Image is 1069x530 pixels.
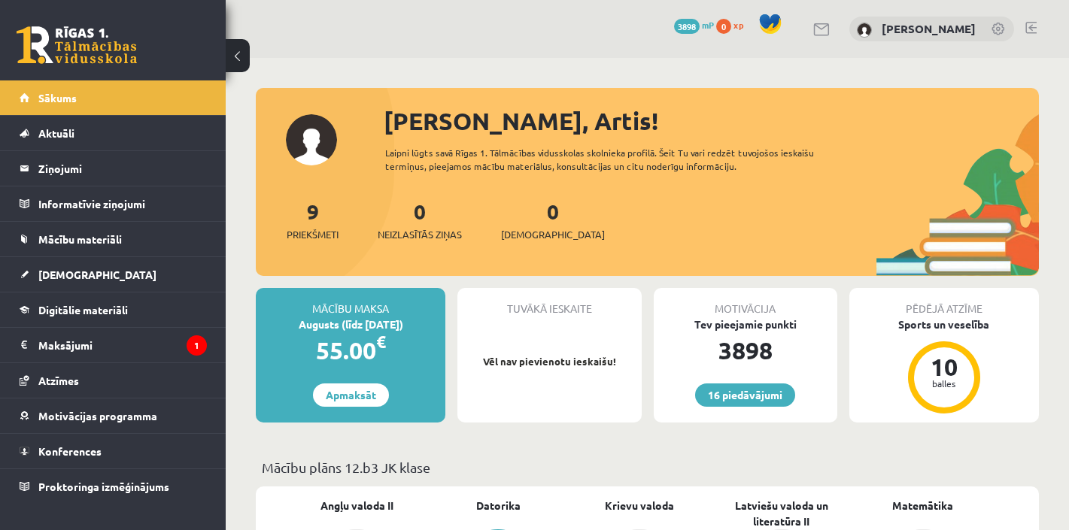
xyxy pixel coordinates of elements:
[716,19,751,31] a: 0 xp
[313,383,389,407] a: Apmaksāt
[465,354,633,369] p: Vēl nav pievienotu ieskaišu!
[38,303,128,316] span: Digitālie materiāli
[20,292,207,327] a: Digitālie materiāli
[38,409,157,422] span: Motivācijas programma
[38,151,207,186] legend: Ziņojumi
[695,383,795,407] a: 16 piedāvājumi
[320,498,393,513] a: Angļu valoda II
[38,328,207,362] legend: Maksājumi
[17,26,137,64] a: Rīgas 1. Tālmācības vidusskola
[384,103,1039,139] div: [PERSON_NAME], Artis!
[654,332,837,368] div: 3898
[20,434,207,468] a: Konferences
[674,19,714,31] a: 3898 mP
[654,288,837,316] div: Motivācija
[187,335,207,356] i: 1
[20,328,207,362] a: Maksājumi1
[38,374,79,387] span: Atzīmes
[256,332,445,368] div: 55.00
[882,21,976,36] a: [PERSON_NAME]
[20,116,207,150] a: Aktuāli
[457,288,641,316] div: Tuvākā ieskaite
[38,186,207,221] legend: Informatīvie ziņojumi
[38,268,156,281] span: [DEMOGRAPHIC_DATA]
[849,288,1039,316] div: Pēdējā atzīme
[20,222,207,256] a: Mācību materiāli
[38,126,74,140] span: Aktuāli
[376,331,386,353] span: €
[20,398,207,433] a: Motivācijas programma
[38,91,77,104] span: Sākums
[20,151,207,186] a: Ziņojumi
[256,288,445,316] div: Mācību maksa
[733,19,743,31] span: xp
[476,498,521,513] a: Datorika
[857,23,872,38] img: Artis Sūniņš
[674,19,700,34] span: 3898
[702,19,714,31] span: mP
[501,198,605,242] a: 0[DEMOGRAPHIC_DATA]
[378,227,462,242] span: Neizlasītās ziņas
[262,457,1033,477] p: Mācību plāns 12.b3 JK klase
[20,469,207,504] a: Proktoringa izmēģinājums
[287,198,339,242] a: 9Priekšmeti
[654,316,837,332] div: Tev pieejamie punkti
[892,498,953,513] a: Matemātika
[20,257,207,292] a: [DEMOGRAPHIC_DATA]
[501,227,605,242] span: [DEMOGRAPHIC_DATA]
[922,379,967,388] div: balles
[849,316,1039,332] div: Sports un veselība
[378,198,462,242] a: 0Neizlasītās ziņas
[922,355,967,379] div: 10
[20,80,207,115] a: Sākums
[385,146,855,173] div: Laipni lūgts savā Rīgas 1. Tālmācības vidusskolas skolnieka profilā. Šeit Tu vari redzēt tuvojošo...
[20,186,207,221] a: Informatīvie ziņojumi
[20,363,207,398] a: Atzīmes
[711,498,852,529] a: Latviešu valoda un literatūra II
[287,227,339,242] span: Priekšmeti
[716,19,731,34] span: 0
[849,316,1039,416] a: Sports un veselība 10 balles
[38,232,122,246] span: Mācību materiāli
[605,498,674,513] a: Krievu valoda
[38,480,169,493] span: Proktoringa izmēģinājums
[256,316,445,332] div: Augusts (līdz [DATE])
[38,444,102,458] span: Konferences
